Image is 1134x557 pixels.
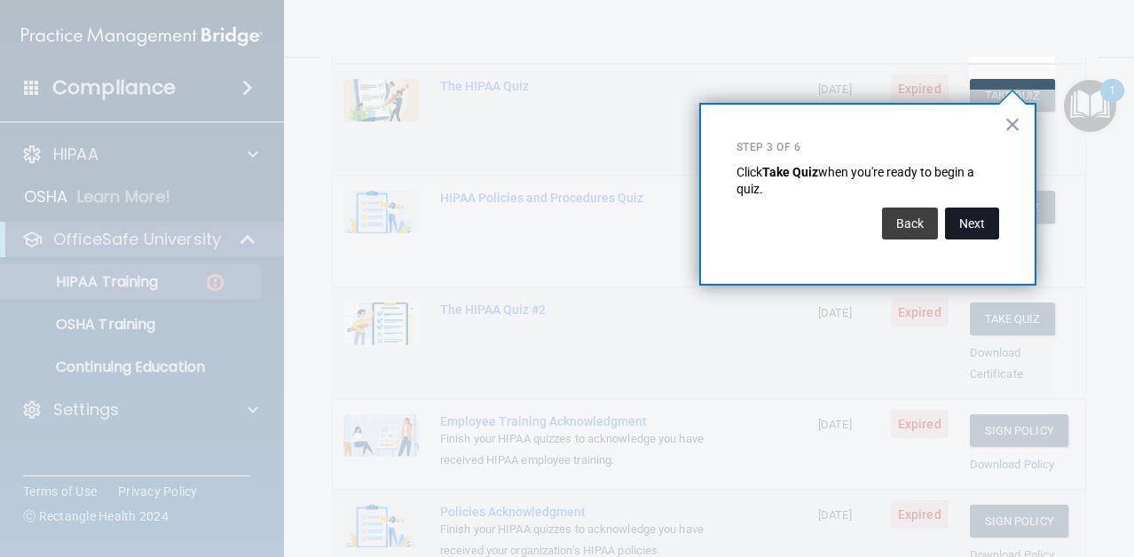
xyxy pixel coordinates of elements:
[736,165,762,179] span: Click
[970,79,1055,112] button: Take Quiz
[1004,110,1021,138] button: Close
[736,140,999,155] p: Step 3 of 6
[762,165,818,179] strong: Take Quiz
[945,208,999,239] button: Next
[1045,435,1113,502] iframe: Drift Widget Chat Controller
[736,165,977,197] span: when you're ready to begin a quiz.
[882,208,938,239] button: Back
